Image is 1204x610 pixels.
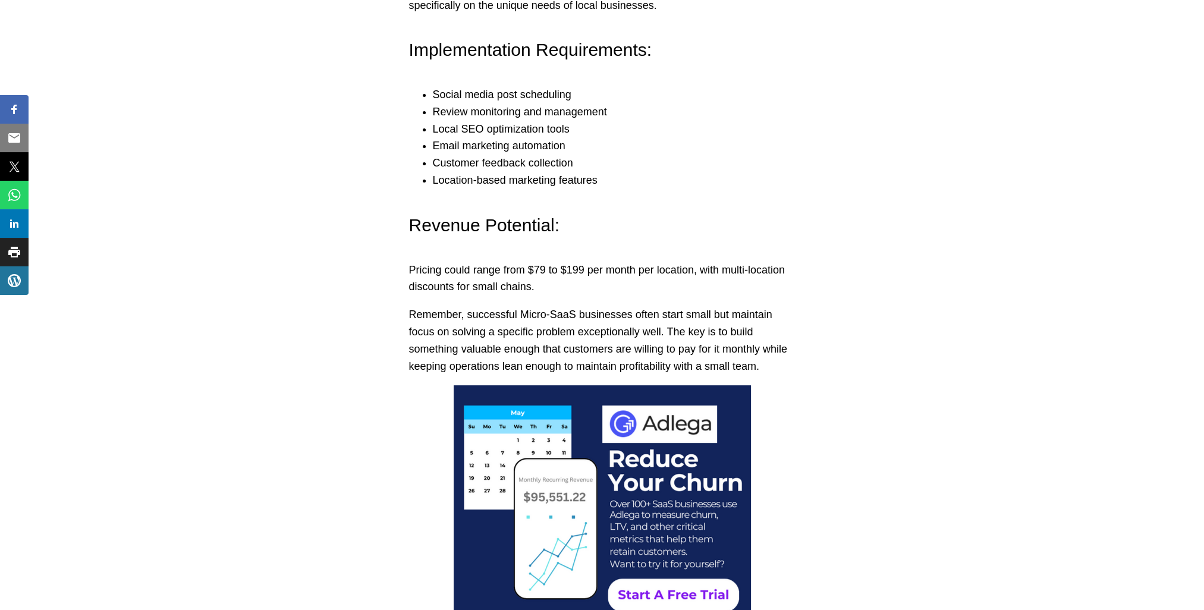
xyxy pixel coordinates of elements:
[409,213,796,238] h4: Revenue Potential:
[433,121,796,138] li: Local SEO optimization tools
[433,137,796,155] li: Email marketing automation
[433,103,796,121] li: Review monitoring and management
[433,155,796,172] li: Customer feedback collection
[409,262,796,296] p: Pricing could range from $79 to $199 per month per location, with multi-location discounts for sm...
[409,37,796,62] h4: Implementation Requirements:
[433,86,796,103] li: Social media post scheduling
[409,306,796,375] p: Remember, successful Micro-SaaS businesses often start small but maintain focus on solving a spec...
[433,172,796,189] li: Location-based marketing features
